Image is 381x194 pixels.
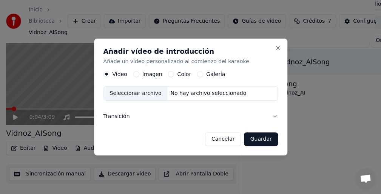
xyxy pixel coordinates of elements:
[103,58,278,65] p: Añade un vídeo personalizado al comienzo del karaoke
[206,72,225,77] label: Galería
[113,72,127,77] label: Video
[103,48,278,55] h2: Añadir vídeo de introducción
[104,87,168,101] div: Seleccionar archivo
[167,90,249,98] div: No hay archivo seleccionado
[205,132,241,146] button: Cancelar
[177,72,191,77] label: Color
[244,132,278,146] button: Guardar
[103,107,278,126] button: Transición
[142,72,162,77] label: Imagen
